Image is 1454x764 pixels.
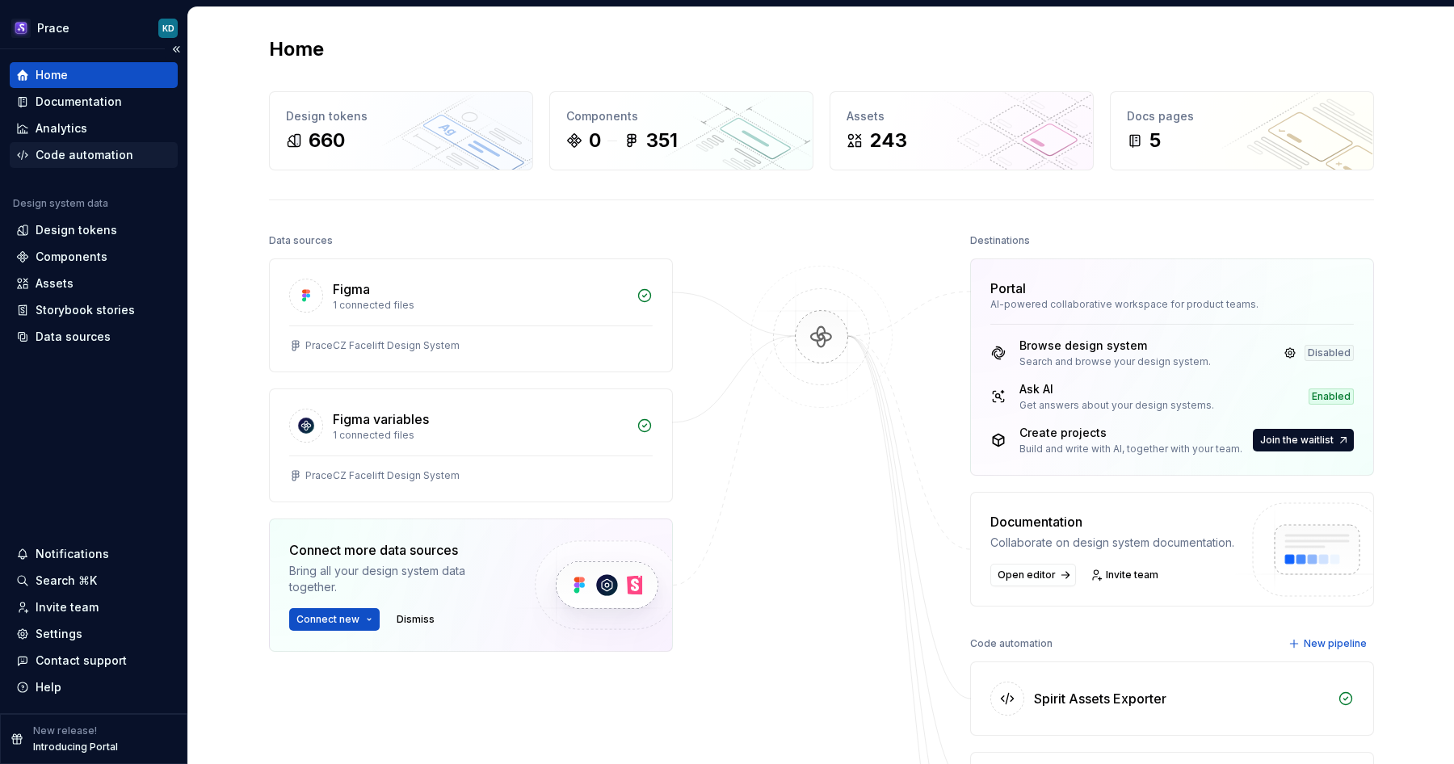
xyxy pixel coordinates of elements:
[10,62,178,88] a: Home
[289,563,507,595] div: Bring all your design system data together.
[1253,429,1354,451] button: Join the waitlist
[1019,355,1211,368] div: Search and browse your design system.
[333,429,627,442] div: 1 connected files
[1304,637,1367,650] span: New pipeline
[13,197,108,210] div: Design system data
[10,115,178,141] a: Analytics
[1127,108,1357,124] div: Docs pages
[11,19,31,38] img: 63932fde-23f0-455f-9474-7c6a8a4930cd.png
[10,568,178,594] button: Search ⌘K
[869,128,907,153] div: 243
[269,258,673,372] a: Figma1 connected filesPraceCZ Facelift Design System
[998,569,1056,581] span: Open editor
[10,324,178,350] a: Data sources
[37,20,69,36] div: Prace
[1019,443,1242,455] div: Build and write with AI, together with your team.
[10,648,178,674] button: Contact support
[566,108,796,124] div: Components
[646,128,678,153] div: 351
[1019,399,1214,412] div: Get answers about your design systems.
[36,653,127,669] div: Contact support
[10,541,178,567] button: Notifications
[990,564,1076,586] a: Open editor
[389,608,442,631] button: Dismiss
[10,89,178,115] a: Documentation
[333,299,627,312] div: 1 connected files
[10,244,178,270] a: Components
[33,724,97,737] p: New release!
[3,10,184,45] button: PraceKD
[970,229,1030,252] div: Destinations
[36,546,109,562] div: Notifications
[10,594,178,620] a: Invite team
[1309,388,1354,405] div: Enabled
[36,275,74,292] div: Assets
[333,409,429,429] div: Figma variables
[847,108,1077,124] div: Assets
[36,679,61,695] div: Help
[269,36,324,62] h2: Home
[10,142,178,168] a: Code automation
[36,120,87,136] div: Analytics
[36,599,99,615] div: Invite team
[296,613,359,626] span: Connect new
[589,128,601,153] div: 0
[1019,425,1242,441] div: Create projects
[10,621,178,647] a: Settings
[269,91,533,170] a: Design tokens660
[36,249,107,265] div: Components
[1086,564,1166,586] a: Invite team
[970,632,1053,655] div: Code automation
[10,271,178,296] a: Assets
[36,329,111,345] div: Data sources
[549,91,813,170] a: Components0351
[1284,632,1374,655] button: New pipeline
[269,388,673,502] a: Figma variables1 connected filesPraceCZ Facelift Design System
[36,67,68,83] div: Home
[165,38,187,61] button: Collapse sidebar
[36,626,82,642] div: Settings
[990,279,1026,298] div: Portal
[286,108,516,124] div: Design tokens
[305,339,460,352] div: PraceCZ Facelift Design System
[990,535,1234,551] div: Collaborate on design system documentation.
[10,674,178,700] button: Help
[333,279,370,299] div: Figma
[990,298,1354,311] div: AI-powered collaborative workspace for product teams.
[36,147,133,163] div: Code automation
[1110,91,1374,170] a: Docs pages5
[289,608,380,631] button: Connect new
[1149,128,1161,153] div: 5
[269,229,333,252] div: Data sources
[1019,381,1214,397] div: Ask AI
[36,94,122,110] div: Documentation
[36,222,117,238] div: Design tokens
[830,91,1094,170] a: Assets243
[33,741,118,754] p: Introducing Portal
[397,613,435,626] span: Dismiss
[1034,689,1166,708] div: Spirit Assets Exporter
[1106,569,1158,581] span: Invite team
[36,302,135,318] div: Storybook stories
[36,573,97,589] div: Search ⌘K
[162,22,174,35] div: KD
[309,128,345,153] div: 660
[305,469,460,482] div: PraceCZ Facelift Design System
[1019,338,1211,354] div: Browse design system
[990,512,1234,531] div: Documentation
[1305,345,1354,361] div: Disabled
[10,297,178,323] a: Storybook stories
[1260,434,1334,447] span: Join the waitlist
[10,217,178,243] a: Design tokens
[289,540,507,560] div: Connect more data sources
